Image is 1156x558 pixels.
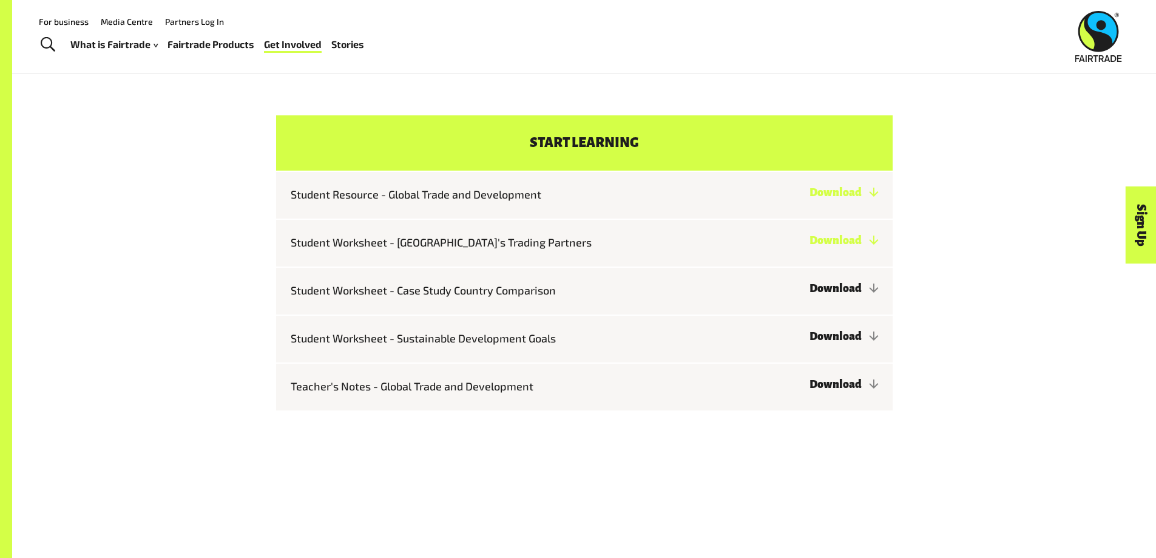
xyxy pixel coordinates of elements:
a: Download [810,282,878,294]
a: Partners Log In [165,16,224,27]
a: Download [810,378,878,390]
a: Download [810,234,878,247]
a: Fairtrade Products [167,36,254,53]
a: Get Involved [264,36,322,53]
a: Toggle Search [33,30,63,60]
a: Download [810,330,878,342]
a: Stories [331,36,364,53]
a: Media Centre [101,16,153,27]
a: What is Fairtrade [70,36,158,53]
a: For business [39,16,89,27]
a: Download [810,186,878,199]
img: Fairtrade Australia New Zealand logo [1075,11,1122,62]
h4: Start learning [276,115,893,171]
